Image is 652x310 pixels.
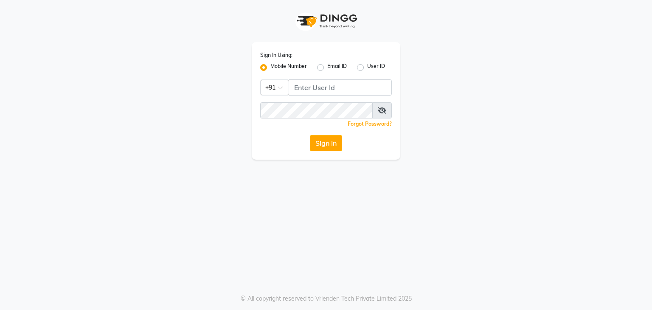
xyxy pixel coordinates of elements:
[270,62,307,73] label: Mobile Number
[289,79,392,96] input: Username
[292,8,360,34] img: logo1.svg
[327,62,347,73] label: Email ID
[348,121,392,127] a: Forgot Password?
[260,51,292,59] label: Sign In Using:
[367,62,385,73] label: User ID
[310,135,342,151] button: Sign In
[260,102,373,118] input: Username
